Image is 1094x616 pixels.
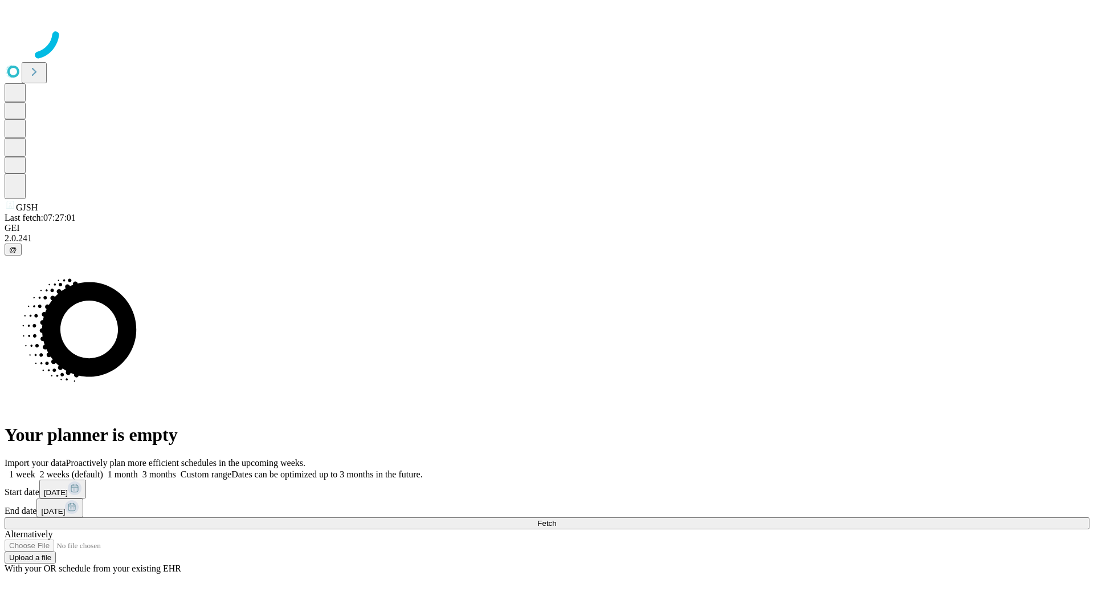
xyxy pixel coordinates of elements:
[5,552,56,564] button: Upload a file
[5,223,1089,233] div: GEI
[9,245,17,254] span: @
[40,469,103,479] span: 2 weeks (default)
[5,517,1089,529] button: Fetch
[39,480,86,499] button: [DATE]
[5,233,1089,244] div: 2.0.241
[108,469,138,479] span: 1 month
[16,202,38,212] span: GJSH
[41,507,65,516] span: [DATE]
[5,480,1089,499] div: Start date
[44,488,68,497] span: [DATE]
[537,519,556,528] span: Fetch
[5,499,1089,517] div: End date
[5,529,52,539] span: Alternatively
[36,499,83,517] button: [DATE]
[5,458,66,468] span: Import your data
[5,213,76,222] span: Last fetch: 07:27:01
[231,469,422,479] span: Dates can be optimized up to 3 months in the future.
[5,424,1089,445] h1: Your planner is empty
[5,244,22,256] button: @
[181,469,231,479] span: Custom range
[142,469,176,479] span: 3 months
[9,469,35,479] span: 1 week
[66,458,305,468] span: Proactively plan more efficient schedules in the upcoming weeks.
[5,564,181,573] span: With your OR schedule from your existing EHR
